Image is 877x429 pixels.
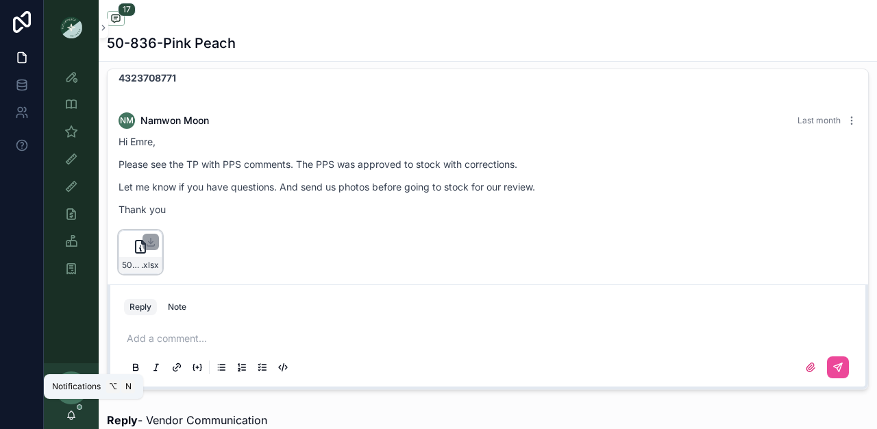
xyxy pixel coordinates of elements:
p: Thank you [119,202,857,217]
span: Last month [798,115,841,125]
button: Note [162,299,192,315]
strong: Reply [107,413,138,427]
span: 50-836-[PERSON_NAME]-POET-TOP-ELYAF_PPS-App_[DATE] [122,260,141,271]
button: 17 [107,11,125,28]
span: Notifications [52,381,101,392]
div: Note [168,302,186,312]
span: 17 [118,3,136,16]
span: NM [120,115,134,126]
span: .xlsx [141,260,159,271]
p: Let me know if you have questions. And send us photos before going to stock for our review. [119,180,857,194]
span: N [123,381,134,392]
p: - Vendor Communication [107,412,869,428]
span: ⌥ [108,381,119,392]
p: Hi Emre, [119,134,857,149]
div: scrollable content [44,55,99,299]
img: App logo [60,16,82,38]
span: Namwon Moon [140,114,209,127]
button: Reply [124,299,157,315]
strong: 4323708771 [119,72,176,84]
p: Please see the TP with PPS comments. The PPS was approved to stock with corrections. [119,157,857,171]
h1: 50-836-Pink Peach [107,34,236,53]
